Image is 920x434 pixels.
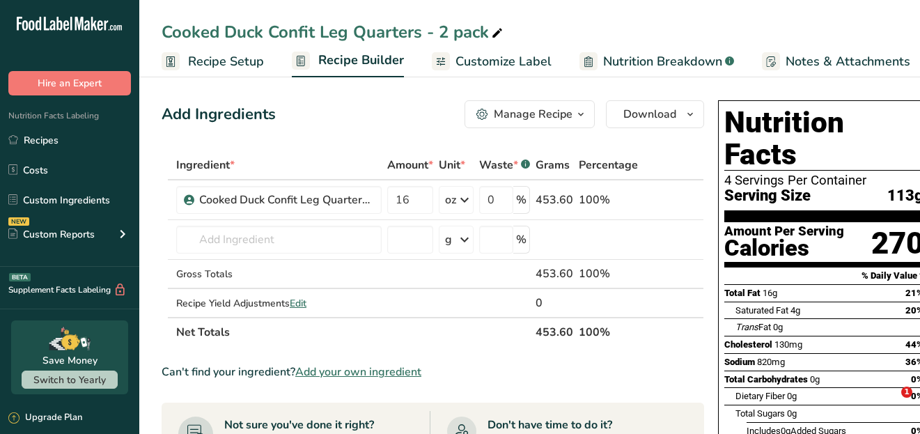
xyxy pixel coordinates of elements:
[579,192,638,208] div: 100%
[757,357,785,367] span: 820mg
[724,288,761,298] span: Total Fat
[199,192,373,208] div: Cooked Duck Confit Leg Quarters: Duck, Duckfat, Sea Salt, Pepper, Yeast Extract, Spices
[901,387,912,398] span: 1
[295,364,421,380] span: Add your own ingredient
[606,100,704,128] button: Download
[162,46,264,77] a: Recipe Setup
[774,339,802,350] span: 130mg
[579,46,734,77] a: Nutrition Breakdown
[724,187,811,205] span: Serving Size
[432,46,552,77] a: Customize Label
[787,408,797,419] span: 0g
[735,322,758,332] i: Trans
[735,322,771,332] span: Fat
[763,288,777,298] span: 16g
[533,317,576,346] th: 453.60
[387,157,433,173] span: Amount
[8,411,82,425] div: Upgrade Plan
[773,322,783,332] span: 0g
[439,157,465,173] span: Unit
[810,374,820,385] span: 0g
[176,157,235,173] span: Ingredient
[579,265,638,282] div: 100%
[292,45,404,78] a: Recipe Builder
[176,226,382,254] input: Add Ingredient
[494,106,572,123] div: Manage Recipe
[786,52,910,71] span: Notes & Attachments
[724,225,844,238] div: Amount Per Serving
[445,231,452,248] div: g
[735,305,788,316] span: Saturated Fat
[318,51,404,70] span: Recipe Builder
[724,339,772,350] span: Cholesterol
[455,52,552,71] span: Customize Label
[603,52,722,71] span: Nutrition Breakdown
[536,157,570,173] span: Grams
[9,273,31,281] div: BETA
[724,374,808,385] span: Total Carbohydrates
[465,100,595,128] button: Manage Recipe
[22,371,118,389] button: Switch to Yearly
[8,71,131,95] button: Hire an Expert
[479,157,530,173] div: Waste
[188,52,264,71] span: Recipe Setup
[162,20,506,45] div: Cooked Duck Confit Leg Quarters - 2 pack
[8,217,29,226] div: NEW
[445,192,456,208] div: oz
[290,297,306,310] span: Edit
[162,103,276,126] div: Add Ingredients
[173,317,533,346] th: Net Totals
[176,296,382,311] div: Recipe Yield Adjustments
[790,305,800,316] span: 4g
[162,364,704,380] div: Can't find your ingredient?
[724,357,755,367] span: Sodium
[536,295,573,311] div: 0
[576,317,641,346] th: 100%
[735,408,785,419] span: Total Sugars
[724,238,844,258] div: Calories
[623,106,676,123] span: Download
[8,227,95,242] div: Custom Reports
[33,373,106,387] span: Switch to Yearly
[579,157,638,173] span: Percentage
[536,265,573,282] div: 453.60
[787,391,797,401] span: 0g
[873,387,906,420] iframe: Intercom live chat
[42,353,98,368] div: Save Money
[735,391,785,401] span: Dietary Fiber
[762,46,910,77] a: Notes & Attachments
[536,192,573,208] div: 453.60
[176,267,382,281] div: Gross Totals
